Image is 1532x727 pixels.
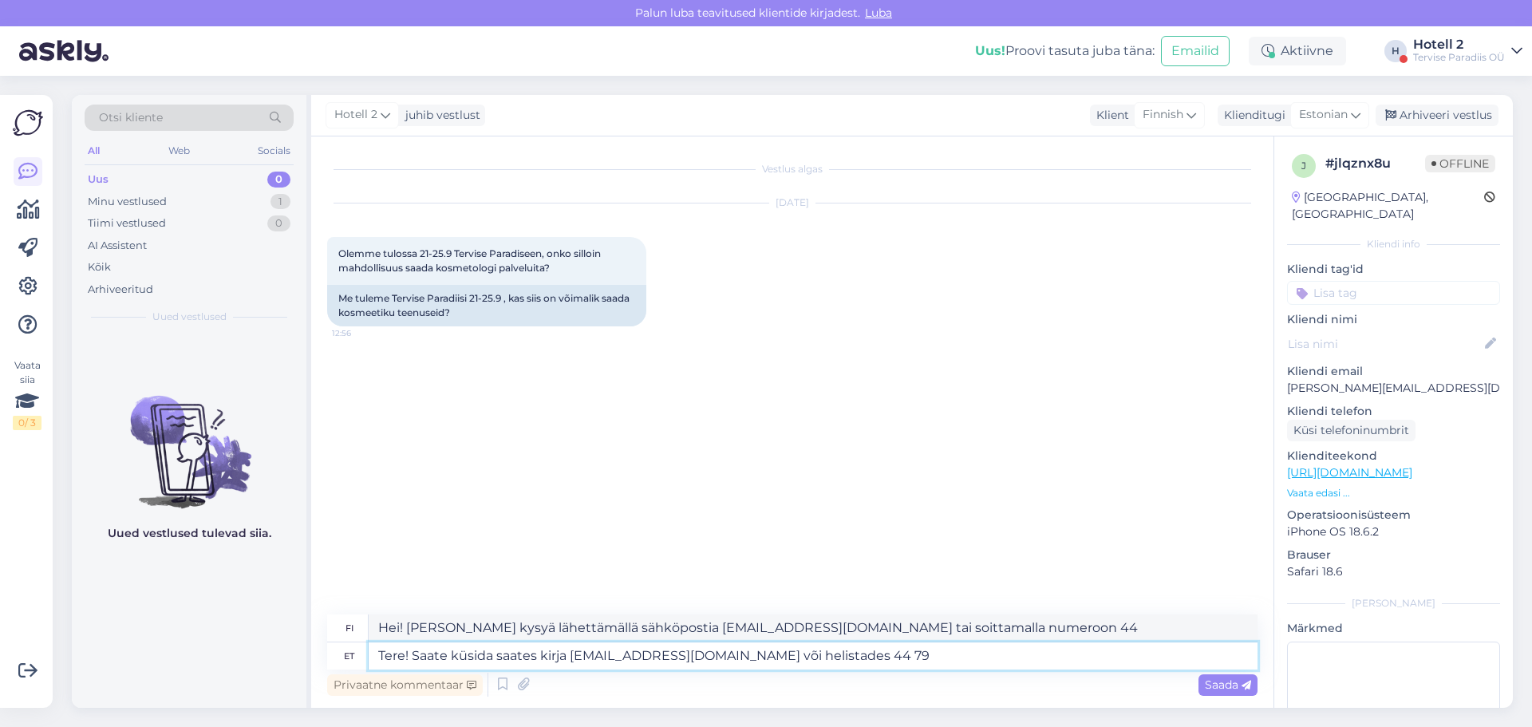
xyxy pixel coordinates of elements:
[1218,107,1285,124] div: Klienditugi
[1287,380,1500,397] p: [PERSON_NAME][EMAIL_ADDRESS][DOMAIN_NAME]
[1287,237,1500,251] div: Kliendi info
[327,162,1258,176] div: Vestlus algas
[327,674,483,696] div: Privaatne kommentaar
[369,642,1258,670] textarea: Tere! Saate küsida saates kirja [EMAIL_ADDRESS][DOMAIN_NAME] või helistades 44 79
[975,41,1155,61] div: Proovi tasuta juba täna:
[1287,465,1412,480] a: [URL][DOMAIN_NAME]
[860,6,897,20] span: Luba
[1287,420,1416,441] div: Küsi telefoninumbrit
[1249,37,1346,65] div: Aktiivne
[1287,486,1500,500] p: Vaata edasi ...
[1288,335,1482,353] input: Lisa nimi
[267,172,290,188] div: 0
[399,107,480,124] div: juhib vestlust
[165,140,193,161] div: Web
[72,367,306,511] img: No chats
[369,614,1258,642] textarea: Hei! [PERSON_NAME] kysyä lähettämällä sähköpostia [EMAIL_ADDRESS][DOMAIN_NAME] tai soittamalla nu...
[327,196,1258,210] div: [DATE]
[1292,189,1484,223] div: [GEOGRAPHIC_DATA], [GEOGRAPHIC_DATA]
[1161,36,1230,66] button: Emailid
[1287,311,1500,328] p: Kliendi nimi
[1287,448,1500,464] p: Klienditeekond
[1090,107,1129,124] div: Klient
[88,172,109,188] div: Uus
[1287,363,1500,380] p: Kliendi email
[1287,563,1500,580] p: Safari 18.6
[1143,106,1183,124] span: Finnish
[1376,105,1498,126] div: Arhiveeri vestlus
[338,247,603,274] span: Olemme tulossa 21-25.9 Tervise Paradiseen, onko silloin mahdollisuus saada kosmetologi palveluita?
[88,215,166,231] div: Tiimi vestlused
[344,642,354,670] div: et
[13,416,41,430] div: 0 / 3
[1287,507,1500,524] p: Operatsioonisüsteem
[85,140,103,161] div: All
[332,327,392,339] span: 12:56
[1425,155,1495,172] span: Offline
[99,109,163,126] span: Otsi kliente
[88,259,111,275] div: Kõik
[152,310,227,324] span: Uued vestlused
[334,106,377,124] span: Hotell 2
[1299,106,1348,124] span: Estonian
[108,525,271,542] p: Uued vestlused tulevad siia.
[1413,38,1522,64] a: Hotell 2Tervise Paradiis OÜ
[1287,596,1500,610] div: [PERSON_NAME]
[270,194,290,210] div: 1
[1301,160,1306,172] span: j
[88,194,167,210] div: Minu vestlused
[1413,38,1505,51] div: Hotell 2
[1413,51,1505,64] div: Tervise Paradiis OÜ
[1287,620,1500,637] p: Märkmed
[1287,547,1500,563] p: Brauser
[975,43,1005,58] b: Uus!
[88,282,153,298] div: Arhiveeritud
[1287,281,1500,305] input: Lisa tag
[1287,524,1500,540] p: iPhone OS 18.6.2
[1205,678,1251,692] span: Saada
[1287,261,1500,278] p: Kliendi tag'id
[1287,403,1500,420] p: Kliendi telefon
[255,140,294,161] div: Socials
[13,108,43,138] img: Askly Logo
[345,614,353,642] div: fi
[13,358,41,430] div: Vaata siia
[1384,40,1407,62] div: H
[1325,154,1425,173] div: # jlqznx8u
[88,238,147,254] div: AI Assistent
[267,215,290,231] div: 0
[327,285,646,326] div: Me tuleme Tervise Paradiisi 21-25.9 , kas siis on võimalik saada kosmeetiku teenuseid?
